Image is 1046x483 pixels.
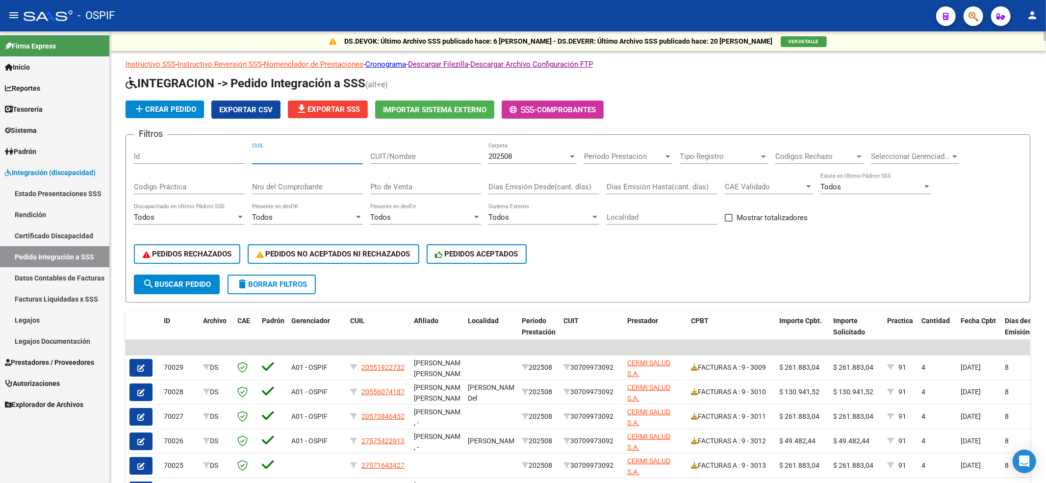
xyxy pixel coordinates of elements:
span: 91 [898,461,906,469]
span: Todos [488,213,509,222]
span: [DATE] [961,388,981,396]
span: CUIT [563,317,579,325]
span: PEDIDOS ACEPTADOS [435,250,518,258]
a: Nomenclador de Prestaciones [264,60,363,69]
mat-icon: add [133,103,145,115]
div: 30709973092 [563,435,619,447]
span: $ 261.883,04 [779,461,819,469]
span: Importe Cpbt. [779,317,822,325]
span: [DATE] [961,437,981,445]
h3: Filtros [134,127,168,141]
span: [PERSON_NAME] [PERSON_NAME] , - [414,359,466,389]
datatable-header-cell: Gerenciador [287,310,346,354]
span: $ 49.482,44 [779,437,816,445]
span: Borrar Filtros [236,280,307,289]
span: Padrón [5,146,36,157]
div: DS [203,386,230,398]
span: 8 [1005,412,1009,420]
span: 8 [1005,461,1009,469]
span: Todos [134,213,154,222]
span: $ 49.482,44 [833,437,869,445]
span: CUIL [350,317,365,325]
datatable-header-cell: Cantidad [918,310,957,354]
span: A01 - OSPIF [291,388,328,396]
div: 70026 [164,435,195,447]
button: Exportar CSV [211,101,281,119]
div: FACTURAS A : 9 - 3011 [691,411,771,422]
span: Padrón [262,317,284,325]
button: PEDIDOS NO ACEPTADOS NI RECHAZADOS [248,244,419,264]
span: 8 [1005,437,1009,445]
span: Gerenciador [291,317,330,325]
datatable-header-cell: Fecha Cpbt [957,310,1001,354]
div: DS [203,435,230,447]
span: Reportes [5,83,40,94]
div: DS [203,362,230,373]
span: $ 261.883,04 [779,363,819,371]
button: Importar Sistema Externo [375,101,494,119]
datatable-header-cell: Importe Cpbt. [775,310,829,354]
div: FACTURAS A : 9 - 3010 [691,386,771,398]
span: ID [164,317,170,325]
span: CAE Validado [725,182,804,191]
div: 30709973092 [563,386,619,398]
span: [PERSON_NAME] [PERSON_NAME] , - [414,383,466,414]
p: - - - - - [126,59,1030,70]
span: Prestador [627,317,658,325]
span: A01 - OSPIF [291,363,328,371]
div: 202508 [522,386,556,398]
span: Archivo [203,317,227,325]
span: Codigos Rechazo [775,152,855,161]
div: 202508 [522,411,556,422]
span: Cantidad [921,317,950,325]
span: Mostrar totalizadores [737,212,808,224]
button: Buscar Pedido [134,275,220,294]
span: Importar Sistema Externo [383,105,486,114]
datatable-header-cell: CUIT [560,310,623,354]
datatable-header-cell: Padrón [258,310,287,354]
span: Importe Solicitado [833,317,865,336]
span: - [510,105,537,114]
button: Crear Pedido [126,101,204,118]
span: 8 [1005,388,1009,396]
div: FACTURAS A : 9 - 3009 [691,362,771,373]
span: Seleccionar Gerenciador [871,152,950,161]
span: Explorador de Archivos [5,399,83,410]
span: 4 [921,363,925,371]
button: -Comprobantes [502,101,604,119]
span: Todos [370,213,391,222]
span: 4 [921,461,925,469]
span: 91 [898,388,906,396]
span: Prestadores / Proveedores [5,357,94,368]
p: DS.DEVOK: Último Archivo SSS publicado hace: 6 [PERSON_NAME] - DS.DEVERR: Último Archivo SSS publ... [345,36,773,47]
mat-icon: person [1026,9,1038,21]
div: 30709973092 [563,460,619,471]
span: [PERSON_NAME] Del [PERSON_NAME] [468,383,520,414]
span: PEDIDOS NO ACEPTADOS NI RECHAZADOS [256,250,410,258]
button: PEDIDOS RECHAZADOS [134,244,240,264]
span: Sistema [5,125,37,136]
span: Exportar CSV [219,105,273,114]
datatable-header-cell: Practica [883,310,918,354]
datatable-header-cell: Importe Solicitado [829,310,883,354]
a: Descargar Filezilla [408,60,468,69]
span: CERMI SALUD S.A. [627,383,670,403]
span: A01 - OSPIF [291,412,328,420]
div: 70029 [164,362,195,373]
span: $ 261.883,04 [833,412,873,420]
span: 20551922732 [361,363,405,371]
span: 4 [921,412,925,420]
span: CERMI SALUD S.A. [627,457,670,476]
span: 20556074187 [361,388,405,396]
span: $ 261.883,04 [779,412,819,420]
mat-icon: search [143,278,154,290]
span: CERMI SALUD S.A. [627,359,670,378]
div: FACTURAS A : 9 - 3013 [691,460,771,471]
div: 30709973092 [563,362,619,373]
span: Integración (discapacidad) [5,167,96,178]
span: 91 [898,437,906,445]
span: 4 [921,388,925,396]
span: Período Prestación [522,317,556,336]
div: 70027 [164,411,195,422]
span: $ 130.941,52 [779,388,819,396]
